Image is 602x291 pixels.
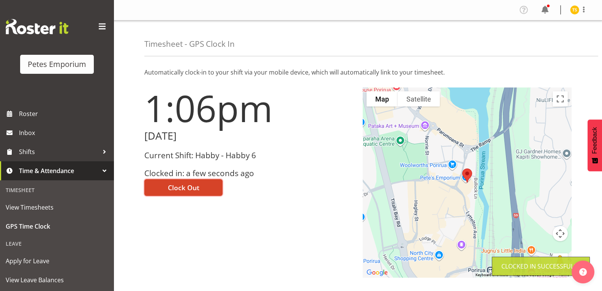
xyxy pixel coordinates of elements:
span: Time & Attendance [19,165,99,177]
button: Drag Pegman onto the map to open Street View [553,253,568,269]
h2: [DATE] [144,130,354,142]
div: Petes Emporium [28,59,86,70]
img: tamara-straker11292.jpg [570,5,579,14]
a: View Leave Balances [2,270,112,289]
img: Google [365,268,390,278]
span: Feedback [591,127,598,154]
a: GPS Time Clock [2,217,112,236]
a: Open this area in Google Maps (opens a new window) [365,268,390,278]
button: Map camera controls [553,226,568,241]
span: View Leave Balances [6,274,108,286]
h3: Current Shift: Habby - Habby 6 [144,151,354,160]
span: View Timesheets [6,202,108,213]
button: Keyboard shortcuts [476,272,508,278]
div: Leave [2,236,112,251]
button: Feedback - Show survey [588,119,602,171]
div: Clocked in Successfully [501,262,580,271]
img: Rosterit website logo [6,19,68,34]
h1: 1:06pm [144,87,354,129]
span: Roster [19,108,110,119]
p: Automatically clock-in to your shift via your mobile device, which will automatically link to you... [144,68,572,77]
a: View Timesheets [2,198,112,217]
span: Clock Out [168,183,199,192]
span: Apply for Leave [6,255,108,267]
span: GPS Time Clock [6,221,108,232]
img: help-xxl-2.png [579,268,587,276]
button: Show satellite imagery [398,91,440,107]
h3: Clocked in: a few seconds ago [144,169,354,178]
button: Clock Out [144,179,223,196]
button: Toggle fullscreen view [553,91,568,107]
a: Apply for Leave [2,251,112,270]
h4: Timesheet - GPS Clock In [144,40,235,48]
span: Shifts [19,146,99,157]
span: Inbox [19,127,110,138]
div: Timesheet [2,182,112,198]
button: Show street map [367,91,398,107]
